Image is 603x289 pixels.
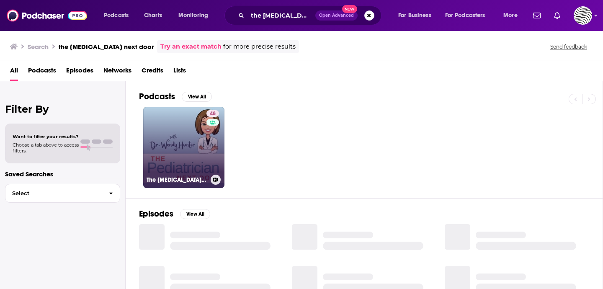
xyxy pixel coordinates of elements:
a: Credits [142,64,163,81]
span: Monitoring [178,10,208,21]
a: EpisodesView All [139,209,210,219]
a: 48 [206,110,219,117]
span: New [342,5,357,13]
span: Podcasts [104,10,129,21]
h2: Podcasts [139,91,175,102]
a: Networks [103,64,131,81]
a: Charts [139,9,167,22]
button: Send feedback [548,43,590,50]
img: Podchaser - Follow, Share and Rate Podcasts [7,8,87,23]
h3: The [MEDICAL_DATA] Next Door - Simple Advice on Baby Sleep, Parenting and Family Health [147,176,207,183]
span: For Podcasters [445,10,485,21]
span: More [503,10,518,21]
a: Show notifications dropdown [530,8,544,23]
button: View All [180,209,210,219]
button: Open AdvancedNew [315,10,358,21]
button: open menu [497,9,528,22]
button: Select [5,184,120,203]
span: Open Advanced [319,13,354,18]
span: for more precise results [223,42,296,52]
h3: Search [28,43,49,51]
button: open menu [392,9,442,22]
button: Show profile menu [574,6,592,25]
span: Choose a tab above to access filters. [13,142,79,154]
a: Try an exact match [160,42,222,52]
span: 48 [210,110,216,118]
img: User Profile [574,6,592,25]
a: Episodes [66,64,93,81]
button: open menu [440,9,497,22]
span: For Business [398,10,431,21]
input: Search podcasts, credits, & more... [247,9,315,22]
button: open menu [173,9,219,22]
p: Saved Searches [5,170,120,178]
div: Search podcasts, credits, & more... [232,6,389,25]
a: All [10,64,18,81]
a: Show notifications dropdown [551,8,564,23]
a: 48The [MEDICAL_DATA] Next Door - Simple Advice on Baby Sleep, Parenting and Family Health [143,107,224,188]
a: PodcastsView All [139,91,212,102]
button: View All [182,92,212,102]
span: Charts [144,10,162,21]
a: Lists [173,64,186,81]
h2: Episodes [139,209,173,219]
h3: the [MEDICAL_DATA] next door [59,43,154,51]
h2: Filter By [5,103,120,115]
span: Want to filter your results? [13,134,79,139]
span: Select [5,191,102,196]
a: Podcasts [28,64,56,81]
button: open menu [98,9,139,22]
span: Logged in as OriginalStrategies [574,6,592,25]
